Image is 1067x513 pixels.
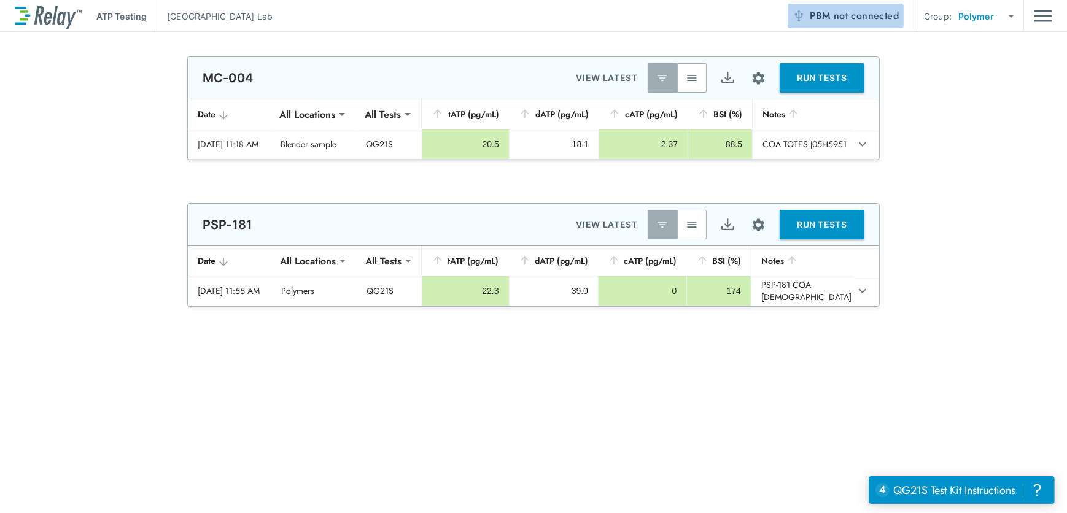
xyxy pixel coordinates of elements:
button: RUN TESTS [780,63,864,93]
img: Latest [656,218,669,231]
button: Site setup [742,62,775,94]
p: VIEW LATEST [576,71,638,85]
p: ATP Testing [96,10,147,23]
div: cATP (pg/mL) [608,253,677,268]
td: Blender sample [271,129,356,159]
div: Notes [761,253,842,268]
button: PBM not connected [788,4,904,28]
td: COA TOTES J05H5951 [752,129,852,159]
div: tATP (pg/mL) [432,107,499,121]
div: dATP (pg/mL) [519,253,588,268]
td: QG21S [356,129,422,159]
div: 22.3 [432,285,499,297]
img: View All [686,218,698,231]
span: not connected [834,9,899,23]
div: Notes [762,107,842,121]
div: dATP (pg/mL) [519,107,589,121]
img: Offline Icon [793,10,805,22]
p: Group: [924,10,952,23]
div: 174 [697,285,741,297]
div: 2.37 [609,138,678,150]
th: Date [188,246,271,276]
p: [GEOGRAPHIC_DATA] Lab [167,10,273,23]
p: VIEW LATEST [576,217,638,232]
td: QG21S [357,276,422,306]
div: All Locations [271,249,344,273]
div: [DATE] 11:18 AM [198,138,261,150]
iframe: Resource center [869,476,1055,504]
div: 88.5 [698,138,742,150]
button: Site setup [742,209,775,241]
table: sticky table [188,99,879,160]
p: MC-004 [203,71,253,85]
table: sticky table [188,246,879,306]
div: 18.1 [519,138,589,150]
div: tATP (pg/mL) [432,253,499,268]
img: Export Icon [720,71,735,86]
div: 39.0 [519,285,588,297]
div: BSI (%) [696,253,741,268]
div: BSI (%) [697,107,742,121]
div: cATP (pg/mL) [608,107,678,121]
button: Export [713,210,742,239]
div: All Locations [271,102,344,126]
img: LuminUltra Relay [15,3,82,29]
div: All Tests [356,102,409,126]
td: PSP-181 COA [DEMOGRAPHIC_DATA] [751,276,852,306]
div: All Tests [357,249,410,273]
td: Polymers [271,276,356,306]
div: 0 [608,285,677,297]
button: expand row [852,280,873,301]
th: Date [188,99,271,129]
img: Export Icon [720,217,735,233]
button: Main menu [1034,4,1052,28]
img: Latest [656,72,669,84]
span: PBM [810,7,899,25]
div: [DATE] 11:55 AM [198,285,262,297]
p: PSP-181 [203,217,252,232]
img: Settings Icon [751,71,766,86]
img: Settings Icon [751,217,766,233]
button: expand row [852,134,873,155]
button: RUN TESTS [780,210,864,239]
div: 20.5 [432,138,499,150]
button: Export [713,63,742,93]
img: View All [686,72,698,84]
img: Drawer Icon [1034,4,1052,28]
